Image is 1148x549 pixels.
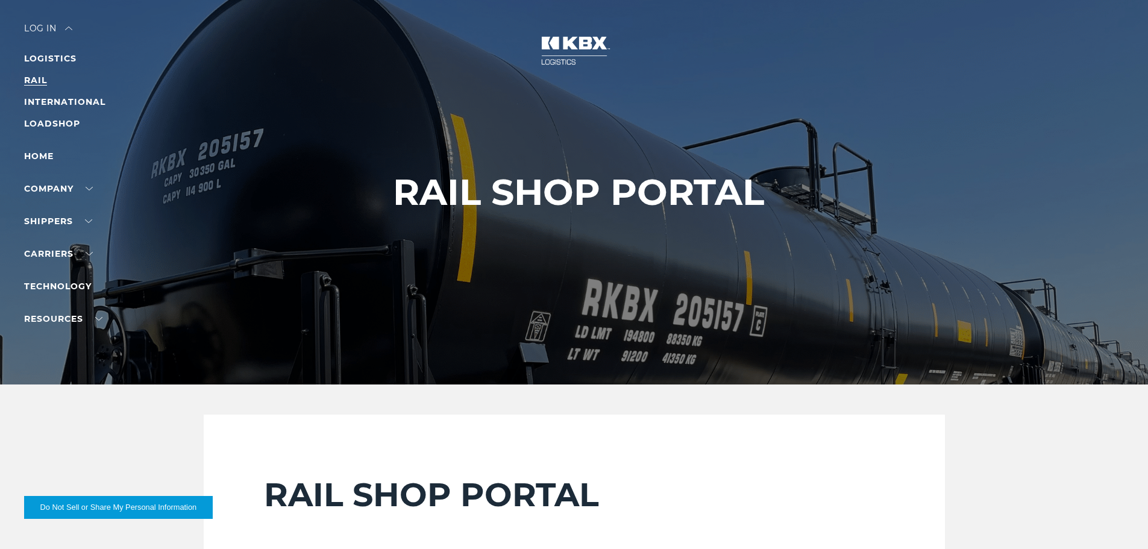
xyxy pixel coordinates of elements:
a: Carriers [24,248,93,259]
img: arrow [65,27,72,30]
h1: RAIL SHOP PORTAL [393,172,764,213]
a: Technology [24,281,92,292]
a: INTERNATIONAL [24,96,105,107]
a: RAIL [24,75,47,86]
div: Log in [24,24,72,42]
img: kbx logo [529,24,619,77]
button: Do Not Sell or Share My Personal Information [24,496,213,519]
a: SHIPPERS [24,216,92,227]
a: Company [24,183,93,194]
a: Home [24,151,54,162]
a: LOGISTICS [24,53,77,64]
a: LOADSHOP [24,118,80,129]
a: RESOURCES [24,313,102,324]
h2: RAIL SHOP PORTAL [264,475,885,515]
iframe: Chat Widget [1088,491,1148,549]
